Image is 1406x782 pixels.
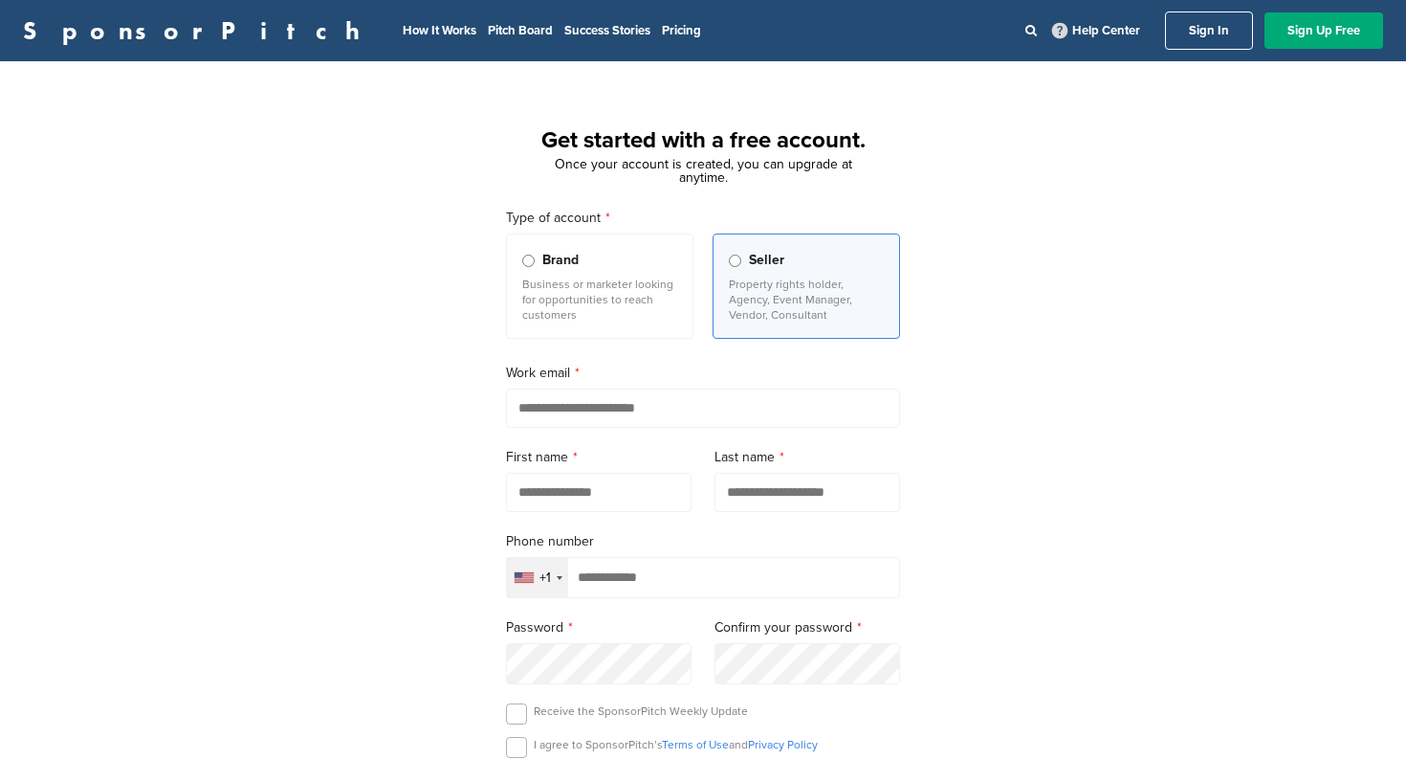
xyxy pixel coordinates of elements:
a: SponsorPitch [23,18,372,43]
label: Phone number [506,531,900,552]
a: Success Stories [564,23,650,38]
a: Help Center [1048,19,1144,42]
p: Business or marketer looking for opportunities to reach customers [522,277,677,323]
a: Sign Up Free [1264,12,1383,49]
label: First name [506,447,692,468]
a: Pricing [662,23,701,38]
span: Once your account is created, you can upgrade at anytime. [555,156,852,186]
p: Receive the SponsorPitch Weekly Update [534,704,748,719]
p: I agree to SponsorPitch’s and [534,737,818,752]
div: Selected country [507,558,568,597]
label: Password [506,617,692,638]
label: Work email [506,363,900,384]
h1: Get started with a free account. [483,123,923,158]
input: Seller Property rights holder, Agency, Event Manager, Vendor, Consultant [729,255,741,267]
label: Type of account [506,208,900,229]
a: Pitch Board [488,23,553,38]
span: Brand [542,250,579,271]
a: Privacy Policy [748,738,818,751]
a: Terms of Use [662,738,729,751]
a: Sign In [1165,11,1253,50]
label: Confirm your password [714,617,900,638]
label: Last name [714,447,900,468]
span: Seller [749,250,784,271]
p: Property rights holder, Agency, Event Manager, Vendor, Consultant [729,277,884,323]
div: +1 [539,571,551,585]
input: Brand Business or marketer looking for opportunities to reach customers [522,255,535,267]
a: How It Works [403,23,476,38]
